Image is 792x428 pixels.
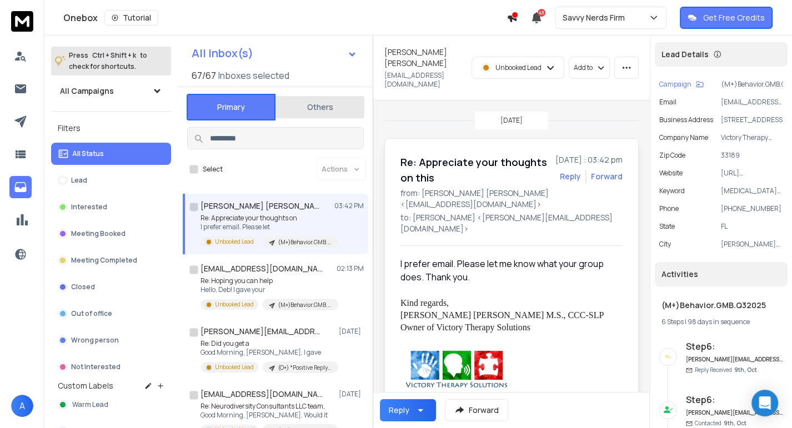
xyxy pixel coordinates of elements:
h6: [PERSON_NAME][EMAIL_ADDRESS][DOMAIN_NAME] [686,409,783,417]
button: Reply [380,399,436,421]
button: All Inbox(s) [183,42,366,64]
button: Get Free Credits [680,7,773,29]
button: Lead [51,169,171,192]
p: [DATE] : 03:42 pm [555,154,623,165]
p: Interested [71,203,107,212]
p: [PERSON_NAME] Bay [721,240,783,249]
p: Website [659,169,683,178]
button: Not Interested [51,356,171,378]
p: [DATE] [500,116,523,125]
p: Campaign [659,80,691,89]
button: A [11,395,33,417]
p: Hello, Deb! I gave your [200,285,334,294]
span: 9th, Oct [734,366,757,374]
p: Meeting Booked [71,229,126,238]
p: Good Morning, [PERSON_NAME]. Would it [200,411,334,420]
p: (M+)Behavior.GMB.Q32025 [721,80,783,89]
p: Re: Did you get a [200,339,334,348]
p: Closed [71,283,95,291]
p: Good Morning, [PERSON_NAME], I gave [200,348,334,357]
span: 67 / 67 [192,69,216,82]
h1: [PERSON_NAME][EMAIL_ADDRESS][DOMAIN_NAME] [200,326,323,337]
p: Phone [659,204,679,213]
button: Forward [445,399,508,421]
p: Add to [574,63,593,72]
p: Lead [71,176,87,185]
button: Closed [51,276,171,298]
div: Forward [591,171,623,182]
p: [EMAIL_ADDRESS][DOMAIN_NAME] [721,98,783,107]
p: Get Free Credits [703,12,765,23]
p: (M+)Behavior.GMB.Q32025 [278,238,332,246]
p: [PERSON_NAME] [PERSON_NAME] M.S., CCC-SLP [400,309,614,321]
p: Savvy Nerds Firm [563,12,629,23]
p: (M+)Behavior.GMB.Q32025 [278,301,332,309]
h6: [PERSON_NAME][EMAIL_ADDRESS][DOMAIN_NAME] [686,355,783,364]
p: Meeting Completed [71,256,137,265]
button: Interested [51,196,171,218]
p: Not Interested [71,362,121,371]
h6: Step 6 : [686,393,783,406]
span: Ctrl + Shift + k [91,49,138,62]
img: AIorK4wtGRwIAFGOfyThjnvuAys2dPpJlQG0bh1Ed9SNhNzV67sTTjUe6U1YTV0AkJiIG8I76WdIbL4 [400,346,512,391]
h1: [EMAIL_ADDRESS][DOMAIN_NAME] [200,389,323,400]
button: Out of office [51,303,171,325]
p: I prefer email. Please let [200,223,334,231]
p: Zip Code [659,151,685,160]
h1: All Campaigns [60,85,114,97]
button: All Campaigns [51,80,171,102]
p: to: [PERSON_NAME] <[PERSON_NAME][EMAIL_ADDRESS][DOMAIN_NAME]> [400,212,623,234]
button: Warm Lead [51,394,171,416]
p: Business Address [659,115,713,124]
p: Contacted [695,419,746,427]
h1: (M+)Behavior.GMB.Q32025 [661,300,781,311]
button: Reply [560,171,581,182]
p: Unbooked Lead [215,300,254,309]
button: Meeting Completed [51,249,171,271]
p: Owner of Victory Therapy Solutions [400,321,614,334]
p: Unbooked Lead [215,238,254,246]
button: Others [275,95,364,119]
button: Wrong person [51,329,171,351]
h3: Inboxes selected [218,69,289,82]
p: Out of office [71,309,112,318]
h1: [EMAIL_ADDRESS][DOMAIN_NAME] [200,263,323,274]
p: 02:13 PM [337,264,364,273]
p: FL [721,222,783,231]
p: Email [659,98,676,107]
p: (O+) *Positive Reply* Prospects- Unbooked Call [278,364,332,372]
button: Tutorial [104,10,158,26]
h3: Custom Labels [58,380,113,391]
h1: Re: Appreciate your thoughts on this [400,154,549,185]
p: Press to check for shortcuts. [69,50,147,72]
span: 9th, Oct [724,419,746,427]
p: [PHONE_NUMBER] [721,204,783,213]
p: 03:42 PM [334,202,364,210]
span: 6 Steps [661,317,684,326]
h1: [PERSON_NAME] [PERSON_NAME] [200,200,323,212]
p: Unbooked Lead [215,363,254,371]
p: [DATE] [339,327,364,336]
span: Warm Lead [72,400,108,409]
button: Campaign [659,80,704,89]
div: Reply [389,405,409,416]
h3: Filters [51,120,171,136]
h1: [PERSON_NAME] [PERSON_NAME] [384,47,465,69]
p: [EMAIL_ADDRESS][DOMAIN_NAME] [384,71,465,89]
p: Victory Therapy Solutions [721,133,783,142]
p: Keyword [659,187,685,195]
p: [MEDICAL_DATA] in [GEOGRAPHIC_DATA], [US_STATE], [GEOGRAPHIC_DATA] [721,187,783,195]
p: All Status [72,149,104,158]
p: Unbooked Lead [495,63,542,72]
p: Kind regards, [400,297,614,309]
p: Re: Appreciate your thoughts on [200,214,334,223]
div: Activities [655,262,788,286]
h1: All Inbox(s) [192,48,253,59]
p: [STREET_ADDRESS] [721,115,783,124]
p: Lead Details [661,49,709,60]
span: 98 days in sequence [688,317,750,326]
p: from: [PERSON_NAME] [PERSON_NAME] <[EMAIL_ADDRESS][DOMAIN_NAME]> [400,188,623,210]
